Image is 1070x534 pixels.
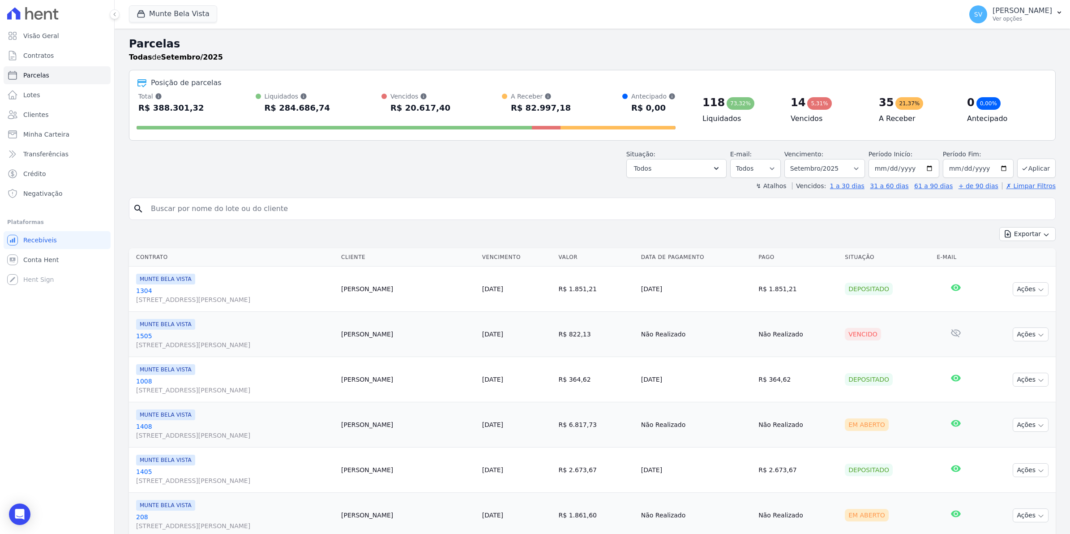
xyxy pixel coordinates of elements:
[265,92,330,101] div: Liquidados
[634,163,651,174] span: Todos
[993,6,1052,15] p: [PERSON_NAME]
[845,373,893,386] div: Depositado
[129,53,152,61] strong: Todas
[4,66,111,84] a: Parcelas
[390,101,450,115] div: R$ 20.617,40
[1002,182,1056,189] a: ✗ Limpar Filtros
[4,185,111,202] a: Negativação
[967,95,975,110] div: 0
[136,476,334,485] span: [STREET_ADDRESS][PERSON_NAME]
[999,227,1056,241] button: Exportar
[1013,282,1049,296] button: Ações
[511,101,571,115] div: R$ 82.997,18
[845,328,881,340] div: Vencido
[136,455,195,465] span: MUNTE BELA VISTA
[792,182,826,189] label: Vencidos:
[914,182,953,189] a: 61 a 90 dias
[136,467,334,485] a: 1405[STREET_ADDRESS][PERSON_NAME]
[845,283,893,295] div: Depositado
[755,248,841,267] th: Pago
[136,521,334,530] span: [STREET_ADDRESS][PERSON_NAME]
[869,151,912,158] label: Período Inicío:
[974,11,982,17] span: SV
[151,78,222,88] div: Posição de parcelas
[511,92,571,101] div: A Receber
[730,151,752,158] label: E-mail:
[482,512,503,519] a: [DATE]
[4,251,111,269] a: Conta Hent
[338,448,479,493] td: [PERSON_NAME]
[23,31,59,40] span: Visão Geral
[4,106,111,124] a: Clientes
[638,312,755,357] td: Não Realizado
[23,90,40,99] span: Lotes
[136,274,195,284] span: MUNTE BELA VISTA
[830,182,865,189] a: 1 a 30 dias
[4,165,111,183] a: Crédito
[967,113,1041,124] h4: Antecipado
[756,182,786,189] label: ↯ Atalhos
[845,418,889,431] div: Em Aberto
[631,92,676,101] div: Antecipado
[555,357,638,402] td: R$ 364,62
[845,509,889,521] div: Em Aberto
[136,500,195,511] span: MUNTE BELA VISTA
[807,97,831,110] div: 5,31%
[638,448,755,493] td: [DATE]
[129,5,217,22] button: Munte Bela Vista
[138,92,204,101] div: Total
[4,47,111,65] a: Contratos
[1013,418,1049,432] button: Ações
[23,236,57,245] span: Recebíveis
[555,448,638,493] td: R$ 2.673,67
[136,332,334,349] a: 1505[STREET_ADDRESS][PERSON_NAME]
[482,285,503,293] a: [DATE]
[23,51,54,60] span: Contratos
[702,113,776,124] h4: Liquidados
[959,182,998,189] a: + de 90 dias
[784,151,823,158] label: Vencimento:
[1017,159,1056,178] button: Aplicar
[23,110,48,119] span: Clientes
[23,71,49,80] span: Parcelas
[136,409,195,420] span: MUNTE BELA VISTA
[146,200,1052,218] input: Buscar por nome do lote ou do cliente
[933,248,978,267] th: E-mail
[136,512,334,530] a: 208[STREET_ADDRESS][PERSON_NAME]
[895,97,923,110] div: 21,37%
[23,150,68,159] span: Transferências
[702,95,725,110] div: 118
[555,248,638,267] th: Valor
[23,255,59,264] span: Conta Hent
[479,248,555,267] th: Vencimento
[482,376,503,383] a: [DATE]
[136,286,334,304] a: 1304[STREET_ADDRESS][PERSON_NAME]
[755,402,841,448] td: Não Realizado
[755,357,841,402] td: R$ 364,62
[638,267,755,312] td: [DATE]
[136,295,334,304] span: [STREET_ADDRESS][PERSON_NAME]
[727,97,754,110] div: 73,32%
[338,402,479,448] td: [PERSON_NAME]
[4,86,111,104] a: Lotes
[555,402,638,448] td: R$ 6.817,73
[136,377,334,395] a: 1008[STREET_ADDRESS][PERSON_NAME]
[133,203,144,214] i: search
[482,331,503,338] a: [DATE]
[4,145,111,163] a: Transferências
[138,101,204,115] div: R$ 388.301,32
[638,402,755,448] td: Não Realizado
[9,504,30,525] div: Open Intercom Messenger
[4,27,111,45] a: Visão Geral
[482,466,503,474] a: [DATE]
[4,125,111,143] a: Minha Carteira
[1013,463,1049,477] button: Ações
[23,189,63,198] span: Negativação
[129,52,223,63] p: de
[626,151,655,158] label: Situação:
[555,312,638,357] td: R$ 822,13
[638,248,755,267] th: Data de Pagamento
[976,97,1001,110] div: 0,00%
[129,248,338,267] th: Contrato
[161,53,223,61] strong: Setembro/2025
